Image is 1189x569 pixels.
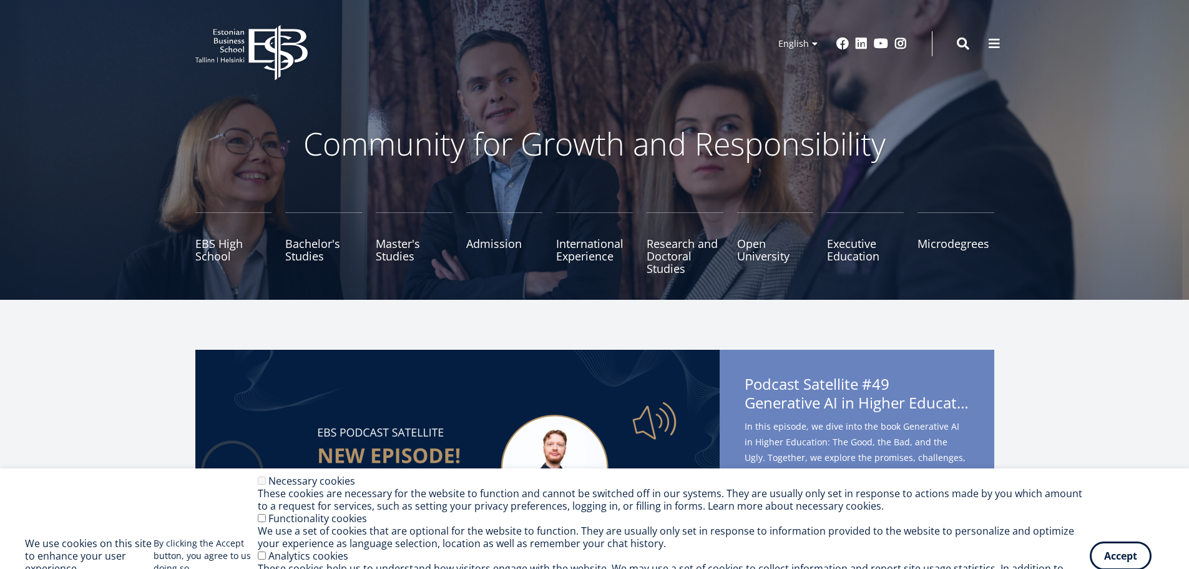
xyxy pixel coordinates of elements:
[268,474,355,488] label: Necessary cookies
[745,418,969,497] span: In this episode, we dive into the book Generative AI in Higher Education: The Good, the Bad, and ...
[647,212,723,275] a: Research and Doctoral Studies
[466,212,543,275] a: Admission
[268,512,367,525] label: Functionality cookies
[836,37,849,50] a: Facebook
[737,212,814,275] a: Open University
[874,37,888,50] a: Youtube
[745,375,969,416] span: Podcast Satellite #49
[195,212,272,275] a: EBS High School
[827,212,904,275] a: Executive Education
[376,212,453,275] a: Master's Studies
[258,487,1090,512] div: These cookies are necessary for the website to function and cannot be switched off in our systems...
[268,549,348,563] label: Analytics cookies
[855,37,868,50] a: Linkedin
[264,125,926,162] p: Community for Growth and Responsibility
[556,212,633,275] a: International Experience
[894,37,907,50] a: Instagram
[285,212,362,275] a: Bachelor's Studies
[258,525,1090,550] div: We use a set of cookies that are optional for the website to function. They are usually only set ...
[917,212,994,275] a: Microdegrees
[745,393,969,412] span: Generative AI in Higher Education: The Good, the Bad, and the Ugly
